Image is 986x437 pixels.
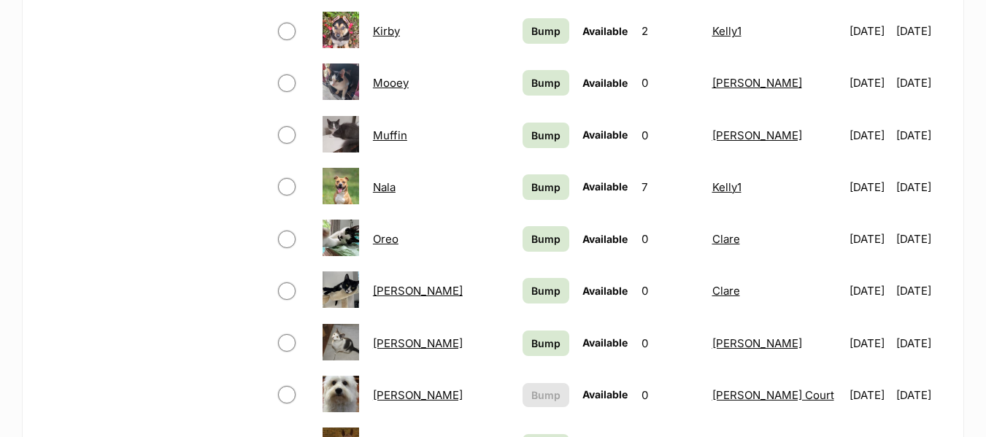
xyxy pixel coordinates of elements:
td: 0 [636,370,705,420]
a: Muffin [373,128,407,142]
td: [DATE] [896,370,947,420]
td: 0 [636,58,705,108]
td: [DATE] [896,58,947,108]
a: Bump [523,278,569,303]
td: [DATE] [844,6,895,56]
td: [DATE] [844,214,895,264]
td: [DATE] [896,6,947,56]
a: [PERSON_NAME] [712,336,802,350]
a: [PERSON_NAME] Court [712,388,834,402]
img: Scully [323,324,359,360]
td: [DATE] [844,58,895,108]
span: Available [582,77,628,89]
td: 0 [636,214,705,264]
td: [DATE] [844,162,895,212]
td: 0 [636,318,705,368]
td: [DATE] [844,318,895,368]
a: Oreo [373,232,398,246]
td: 2 [636,6,705,56]
span: Bump [531,231,561,247]
a: Bump [523,123,569,148]
span: Bump [531,283,561,298]
td: [DATE] [844,110,895,161]
a: Nala [373,180,396,194]
span: Available [582,233,628,245]
td: [DATE] [896,214,947,264]
td: [DATE] [896,318,947,368]
a: [PERSON_NAME] [373,284,463,298]
a: Clare [712,232,740,246]
span: Available [582,25,628,37]
button: Bump [523,383,569,407]
a: Clare [712,284,740,298]
a: Bump [523,70,569,96]
a: [PERSON_NAME] [373,336,463,350]
span: Bump [531,23,561,39]
td: 0 [636,110,705,161]
a: Mooey [373,76,409,90]
a: [PERSON_NAME] [373,388,463,402]
td: 7 [636,162,705,212]
span: Bump [531,336,561,351]
a: Bump [523,174,569,200]
a: Bump [523,330,569,356]
td: [DATE] [896,162,947,212]
span: Available [582,180,628,193]
a: Bump [523,226,569,252]
td: [DATE] [896,110,947,161]
td: [DATE] [844,266,895,316]
span: Available [582,388,628,401]
td: [DATE] [896,266,947,316]
span: Available [582,128,628,141]
span: Available [582,336,628,349]
span: Bump [531,387,561,403]
img: Nala [323,168,359,204]
td: 0 [636,266,705,316]
a: [PERSON_NAME] [712,76,802,90]
span: Bump [531,128,561,143]
span: Bump [531,179,561,195]
a: Kelly1 [712,24,742,38]
span: Available [582,285,628,297]
span: Bump [531,75,561,90]
a: [PERSON_NAME] [712,128,802,142]
a: Kelly1 [712,180,742,194]
td: [DATE] [844,370,895,420]
a: Kirby [373,24,400,38]
a: Bump [523,18,569,44]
